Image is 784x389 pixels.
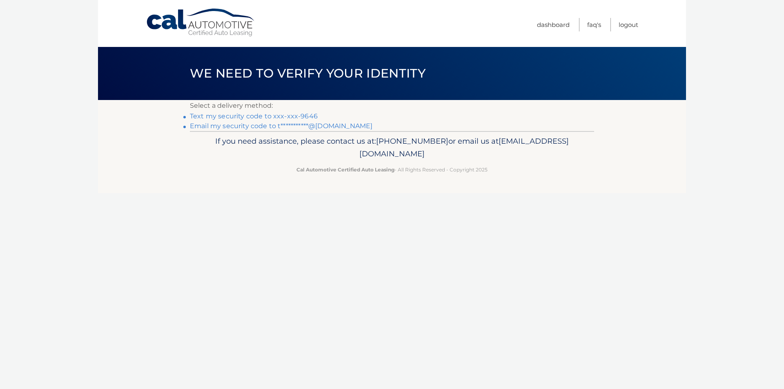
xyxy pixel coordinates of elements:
[587,18,601,31] a: FAQ's
[296,167,394,173] strong: Cal Automotive Certified Auto Leasing
[190,66,425,81] span: We need to verify your identity
[146,8,256,37] a: Cal Automotive
[376,136,448,146] span: [PHONE_NUMBER]
[619,18,638,31] a: Logout
[195,135,589,161] p: If you need assistance, please contact us at: or email us at
[195,165,589,174] p: - All Rights Reserved - Copyright 2025
[537,18,570,31] a: Dashboard
[190,100,594,111] p: Select a delivery method:
[190,112,318,120] a: Text my security code to xxx-xxx-9646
